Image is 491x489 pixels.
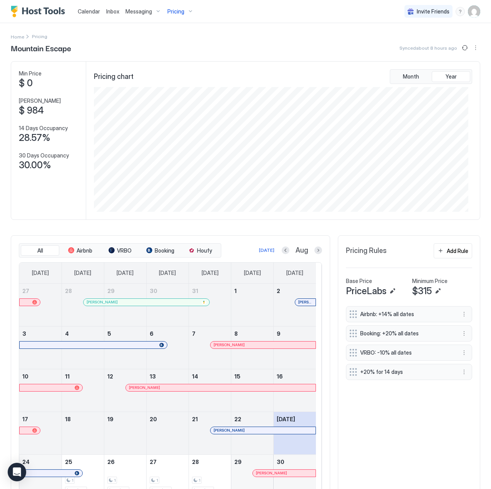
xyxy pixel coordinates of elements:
span: 14 [192,373,198,380]
span: Booking [155,247,174,254]
span: 28 [192,459,199,465]
div: [PERSON_NAME] [87,300,207,305]
a: August 16, 2025 [274,369,316,383]
a: August 30, 2025 [274,455,316,469]
span: Base Price [346,278,372,285]
span: +20% for 14 days [360,368,452,375]
span: VRBO: -10% all dates [360,349,452,356]
div: menu [459,367,469,377]
div: [PERSON_NAME] [214,428,312,433]
div: Host Tools Logo [11,6,68,17]
td: August 13, 2025 [146,369,189,412]
a: Friday [236,263,269,283]
span: Month [403,73,419,80]
span: [DATE] [277,416,295,422]
span: [DATE] [117,270,134,276]
a: August 13, 2025 [147,369,189,383]
span: [PERSON_NAME] [129,385,160,390]
button: Edit [433,286,443,296]
button: Airbnb [61,245,99,256]
a: August 24, 2025 [19,455,62,469]
span: Booking: +20% all dates [360,330,452,337]
a: Saturday [279,263,311,283]
span: 29 [234,459,242,465]
span: 25 [65,459,72,465]
span: $ 0 [19,77,33,89]
a: Sunday [24,263,57,283]
span: 7 [192,330,195,337]
div: menu [459,310,469,319]
span: Houfy [197,247,212,254]
a: July 28, 2025 [62,284,104,298]
button: Next month [314,246,322,254]
span: Minimum Price [412,278,448,285]
td: August 3, 2025 [19,326,62,369]
span: [PERSON_NAME] [19,97,61,104]
a: Tuesday [109,263,141,283]
span: [PERSON_NAME] [298,300,312,305]
div: Breadcrumb [11,32,24,40]
span: 20 [150,416,157,422]
span: Breadcrumb [32,33,47,39]
span: [DATE] [244,270,261,276]
span: 5 [107,330,111,337]
button: VRBO [101,245,139,256]
td: August 2, 2025 [274,284,316,327]
span: 8 [234,330,238,337]
a: August 3, 2025 [19,327,62,341]
td: August 22, 2025 [231,412,274,454]
a: August 4, 2025 [62,327,104,341]
td: August 17, 2025 [19,412,62,454]
span: 1 [114,478,116,483]
a: August 5, 2025 [104,327,146,341]
a: August 14, 2025 [189,369,231,383]
button: More options [471,43,480,52]
span: [PERSON_NAME] [256,471,287,476]
td: August 12, 2025 [104,369,146,412]
span: 29 [107,288,115,294]
span: Synced about 8 hours ago [399,45,457,51]
div: [PERSON_NAME] [214,342,312,347]
td: July 28, 2025 [62,284,104,327]
a: Thursday [194,263,226,283]
span: Aug [296,246,308,255]
td: August 18, 2025 [62,412,104,454]
a: August 6, 2025 [147,327,189,341]
span: Airbnb: +14% all dates [360,311,452,318]
span: 21 [192,416,198,422]
span: 31 [192,288,198,294]
td: August 19, 2025 [104,412,146,454]
span: VRBO [117,247,132,254]
span: [DATE] [159,270,176,276]
span: [PERSON_NAME] [214,428,245,433]
span: 13 [150,373,156,380]
td: August 21, 2025 [189,412,231,454]
span: 1 [156,478,158,483]
div: menu [459,348,469,357]
span: 3 [22,330,26,337]
span: Mountain Escape [11,42,71,54]
span: [DATE] [202,270,219,276]
div: Add Rule [447,247,468,255]
div: [DATE] [259,247,274,254]
span: 27 [22,288,29,294]
span: 11 [65,373,70,380]
span: $ 984 [19,105,44,116]
a: August 8, 2025 [231,327,273,341]
span: [DATE] [32,270,49,276]
span: [DATE] [74,270,91,276]
span: 18 [65,416,71,422]
a: August 28, 2025 [189,455,231,469]
td: July 29, 2025 [104,284,146,327]
a: July 29, 2025 [104,284,146,298]
button: All [21,245,59,256]
span: Messaging [125,8,152,15]
span: 24 [22,459,30,465]
span: 28.57% [19,132,50,144]
td: August 11, 2025 [62,369,104,412]
span: $315 [412,285,432,297]
span: 30 [277,459,284,465]
span: 26 [107,459,115,465]
span: 30 Days Occupancy [19,152,69,159]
